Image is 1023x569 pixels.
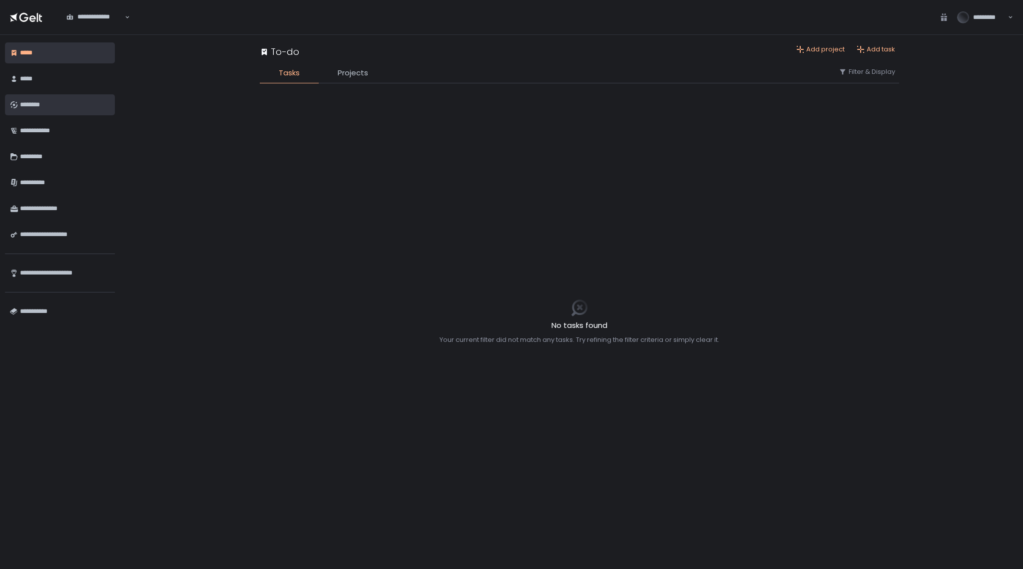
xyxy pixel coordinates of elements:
[796,45,845,54] button: Add project
[60,7,130,28] div: Search for option
[279,67,300,79] span: Tasks
[839,67,895,76] button: Filter & Display
[857,45,895,54] button: Add task
[260,45,299,58] div: To-do
[440,335,719,344] div: Your current filter did not match any tasks. Try refining the filter criteria or simply clear it.
[66,21,124,31] input: Search for option
[338,67,368,79] span: Projects
[440,320,719,331] h2: No tasks found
